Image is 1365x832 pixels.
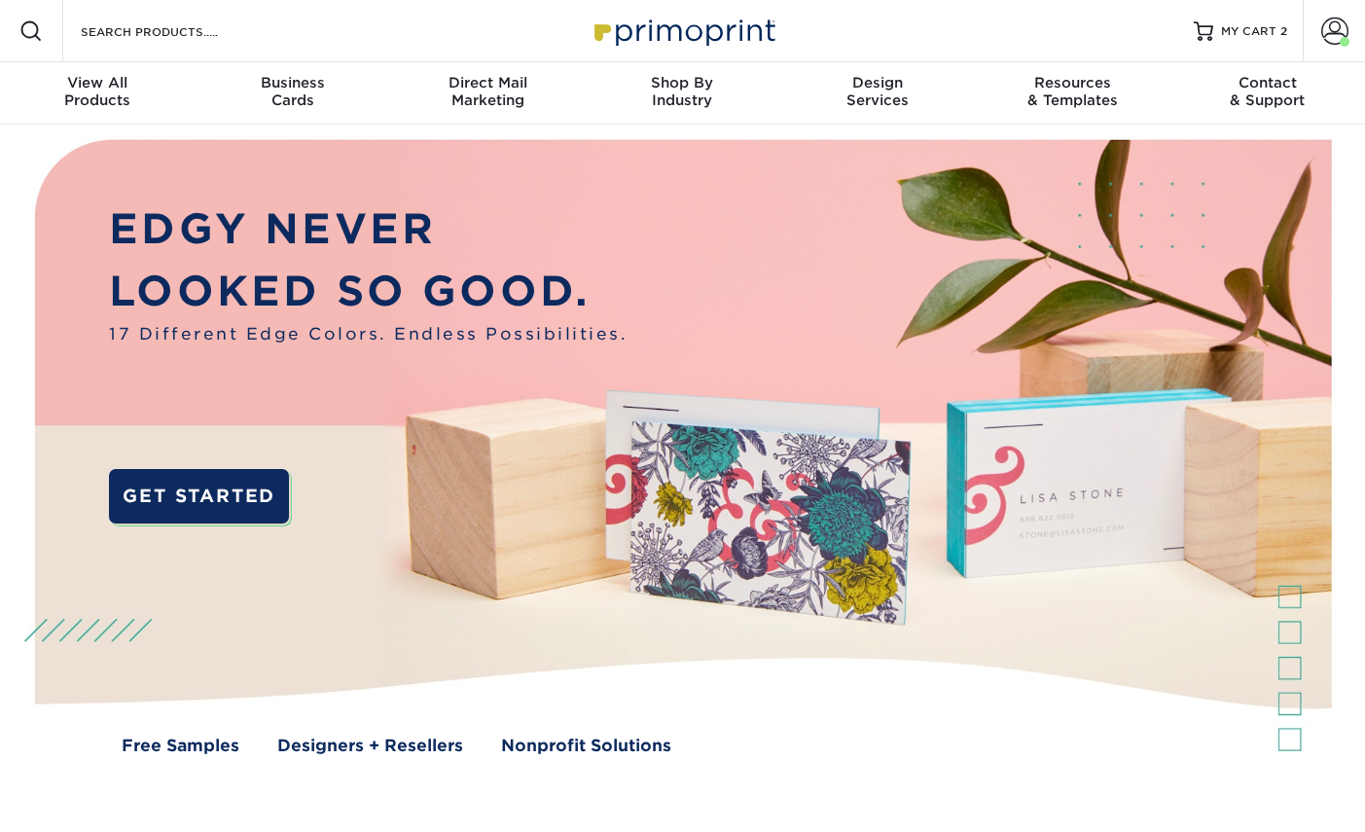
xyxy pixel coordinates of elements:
a: DesignServices [780,62,975,125]
span: Business [195,74,389,91]
span: 2 [1280,24,1287,38]
a: Nonprofit Solutions [501,734,671,758]
span: Direct Mail [390,74,585,91]
div: Services [780,74,975,109]
p: LOOKED SO GOOD. [109,261,628,322]
input: SEARCH PRODUCTS..... [79,19,269,43]
a: Direct MailMarketing [390,62,585,125]
div: & Support [1170,74,1365,109]
a: Designers + Resellers [277,734,463,758]
span: 17 Different Edge Colors. Endless Possibilities. [109,322,628,346]
a: Resources& Templates [975,62,1169,125]
span: Contact [1170,74,1365,91]
a: BusinessCards [195,62,389,125]
span: Resources [975,74,1169,91]
a: Shop ByIndustry [585,62,779,125]
div: & Templates [975,74,1169,109]
img: Primoprint [586,10,780,52]
div: Marketing [390,74,585,109]
a: Contact& Support [1170,62,1365,125]
p: EDGY NEVER [109,199,628,260]
div: Cards [195,74,389,109]
span: Design [780,74,975,91]
a: Free Samples [122,734,239,758]
span: MY CART [1221,23,1276,40]
a: GET STARTED [109,469,289,523]
div: Industry [585,74,779,109]
span: Shop By [585,74,779,91]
